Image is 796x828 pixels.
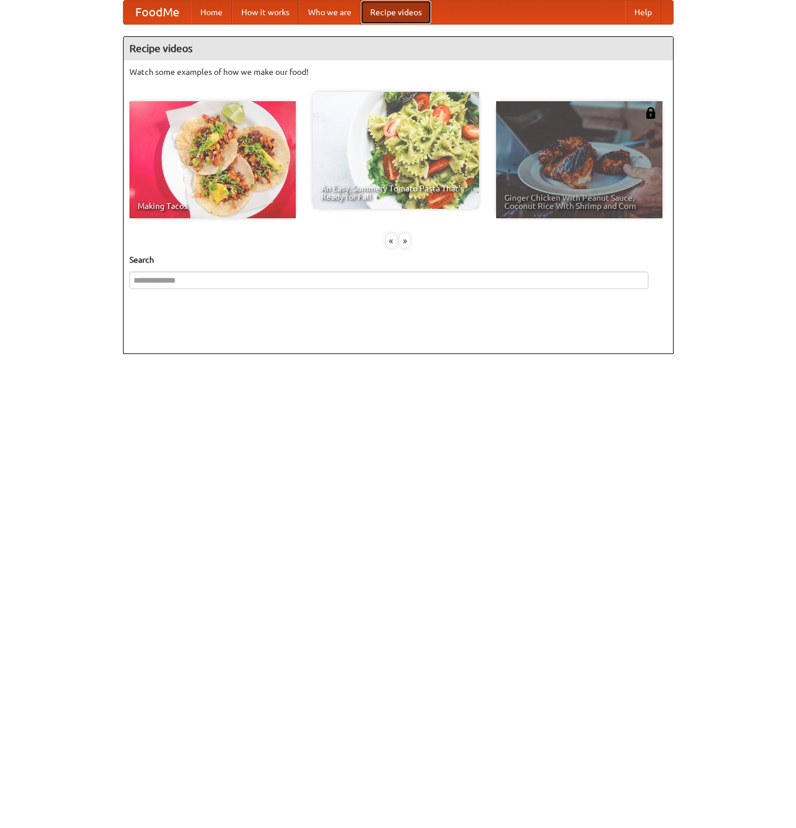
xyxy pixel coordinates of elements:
a: An Easy, Summery Tomato Pasta That's Ready for Fall [313,92,479,209]
img: 483408.png [645,107,657,119]
a: FoodMe [124,1,191,24]
a: Making Tacos [129,101,296,218]
span: An Easy, Summery Tomato Pasta That's Ready for Fall [321,184,471,201]
a: Help [625,1,661,24]
div: « [386,233,397,248]
a: Who we are [299,1,361,24]
a: Home [191,1,232,24]
div: » [399,233,410,248]
span: Making Tacos [138,202,288,210]
p: Watch some examples of how we make our food! [129,66,667,78]
h5: Search [129,254,667,266]
a: Recipe videos [361,1,431,24]
a: How it works [232,1,299,24]
h4: Recipe videos [124,37,673,60]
